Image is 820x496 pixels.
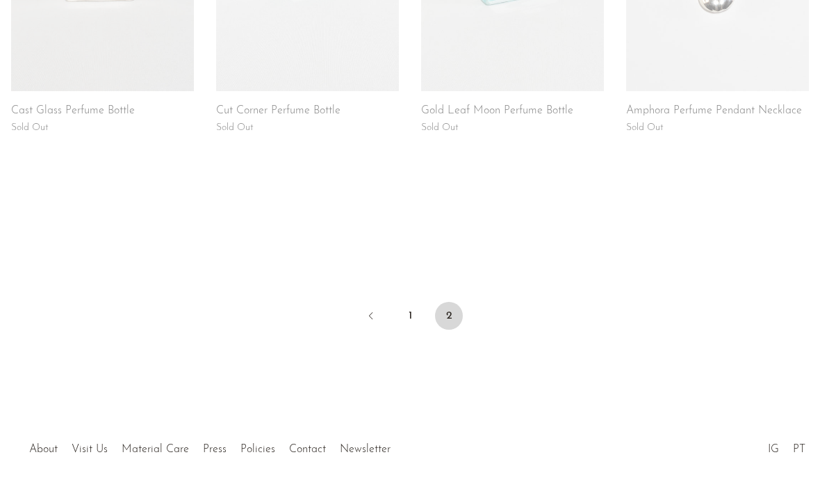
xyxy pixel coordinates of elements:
[421,122,459,133] span: Sold Out
[216,105,341,118] a: Cut Corner Perfume Bottle
[22,433,397,459] ul: Quick links
[396,302,424,330] a: 1
[793,444,805,455] a: PT
[122,444,189,455] a: Material Care
[72,444,108,455] a: Visit Us
[626,105,802,118] a: Amphora Perfume Pendant Necklace
[11,105,135,118] a: Cast Glass Perfume Bottle
[761,433,812,459] ul: Social Medias
[357,302,385,333] a: Previous
[240,444,275,455] a: Policies
[768,444,779,455] a: IG
[216,122,254,133] span: Sold Out
[435,302,463,330] span: 2
[203,444,227,455] a: Press
[11,122,49,133] span: Sold Out
[421,105,573,118] a: Gold Leaf Moon Perfume Bottle
[29,444,58,455] a: About
[626,122,664,133] span: Sold Out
